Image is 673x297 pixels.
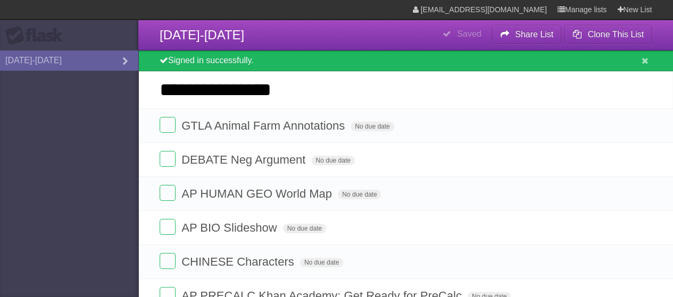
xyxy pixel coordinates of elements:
label: Done [160,185,176,201]
span: DEBATE Neg Argument [181,153,308,166]
span: No due date [300,258,343,267]
span: No due date [283,224,326,233]
span: AP HUMAN GEO World Map [181,187,335,200]
span: GTLA Animal Farm Annotations [181,119,347,132]
label: Done [160,151,176,167]
div: Signed in successfully. [138,50,673,71]
b: Clone This List [587,30,644,39]
span: No due date [351,122,394,131]
label: Done [160,219,176,235]
span: [DATE]-[DATE] [160,28,244,42]
button: Share List [492,25,562,44]
span: No due date [338,190,381,199]
span: No due date [311,156,354,165]
b: Share List [515,30,553,39]
label: Done [160,253,176,269]
span: AP BIO Slideshow [181,221,279,234]
button: Clone This List [564,25,652,44]
span: CHINESE Characters [181,255,297,268]
div: Flask [5,26,69,45]
label: Done [160,117,176,133]
b: Saved [457,29,481,38]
